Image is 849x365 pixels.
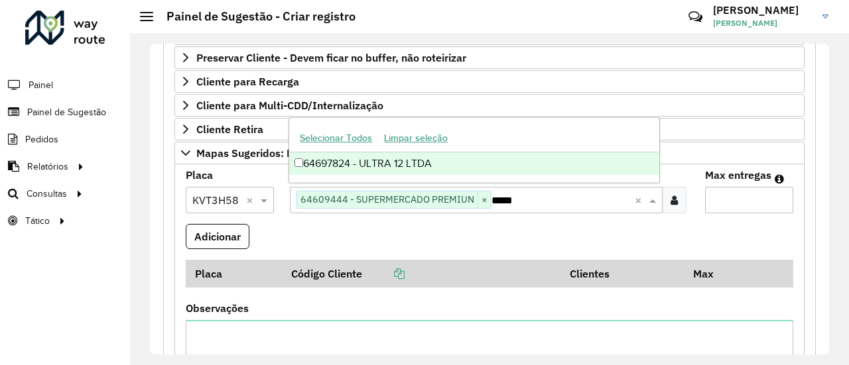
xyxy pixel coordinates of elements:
[705,167,771,183] label: Max entregas
[174,94,805,117] a: Cliente para Multi-CDD/Internalização
[713,17,813,29] span: [PERSON_NAME]
[294,128,378,148] button: Selecionar Todos
[174,46,805,69] a: Preservar Cliente - Devem ficar no buffer, não roteirizar
[196,100,383,111] span: Cliente para Multi-CDD/Internalização
[289,152,659,175] div: 64697824 - ULTRA 12 LTDA
[775,174,784,184] em: Máximo de clientes que serão colocados na mesma rota com os clientes informados
[684,260,737,287] th: Max
[681,3,710,31] a: Contato Rápido
[196,76,299,87] span: Cliente para Recarga
[478,192,491,208] span: ×
[362,267,405,280] a: Copiar
[186,224,249,249] button: Adicionar
[153,9,356,24] h2: Painel de Sugestão - Criar registro
[174,118,805,140] a: Cliente Retira
[713,4,813,17] h3: [PERSON_NAME]
[297,191,478,207] span: 64609444 - SUPERMERCADO PREMIUN
[378,128,454,148] button: Limpar seleção
[27,105,106,119] span: Painel de Sugestão
[186,260,282,287] th: Placa
[27,160,68,174] span: Relatórios
[25,132,58,146] span: Pedidos
[186,167,213,183] label: Placa
[289,117,660,183] ng-dropdown-panel: Options list
[174,70,805,93] a: Cliente para Recarga
[635,192,646,208] span: Clear all
[29,78,53,92] span: Painel
[174,142,805,164] a: Mapas Sugeridos: Placa-Cliente
[196,52,466,63] span: Preservar Cliente - Devem ficar no buffer, não roteirizar
[561,260,684,287] th: Clientes
[246,192,257,208] span: Clear all
[25,214,50,228] span: Tático
[196,148,352,158] span: Mapas Sugeridos: Placa-Cliente
[196,124,263,134] span: Cliente Retira
[186,300,249,316] label: Observações
[27,187,67,201] span: Consultas
[282,260,561,287] th: Código Cliente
